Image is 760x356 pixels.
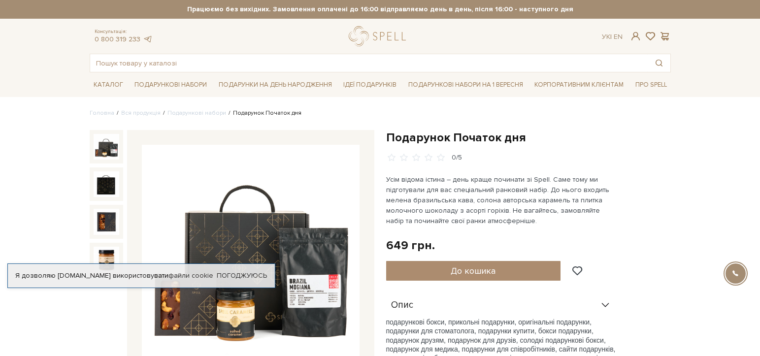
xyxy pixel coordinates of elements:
a: Погоджуюсь [217,271,267,280]
span: | [610,32,612,41]
a: logo [349,26,410,46]
a: Подарункові набори [131,77,211,93]
img: Подарунок Початок дня [94,134,119,160]
a: Подарунки на День народження [215,77,336,93]
strong: Працюємо без вихідних. Замовлення оплачені до 16:00 відправляємо день в день, після 16:00 - насту... [90,5,671,14]
input: Пошук товару у каталозі [90,54,648,72]
div: 0/5 [452,153,462,162]
div: Я дозволяю [DOMAIN_NAME] використовувати [8,271,275,280]
a: telegram [143,35,153,43]
p: Усім відома істина – день краще починати зі Spell. Саме тому ми підготували для вас спеціальний р... [386,174,617,226]
a: файли cookie [168,271,213,280]
span: Консультація: [95,29,153,35]
button: До кошика [386,261,561,281]
button: Пошук товару у каталозі [648,54,670,72]
a: Каталог [90,77,127,93]
div: Ук [602,32,623,41]
img: Подарунок Початок дня [94,209,119,234]
a: Подарункові набори на 1 Вересня [404,76,527,93]
a: Головна [90,109,114,117]
div: 649 грн. [386,238,435,253]
span: Опис [391,301,413,310]
img: Подарунок Початок дня [94,171,119,197]
a: Подарункові набори [167,109,226,117]
a: En [614,32,623,41]
img: Подарунок Початок дня [94,247,119,272]
li: Подарунок Початок дня [226,109,301,118]
a: Ідеї подарунків [339,77,400,93]
span: До кошика [451,265,496,276]
a: Вся продукція [121,109,161,117]
a: Про Spell [631,77,671,93]
a: Корпоративним клієнтам [530,76,628,93]
h1: Подарунок Початок дня [386,130,671,145]
a: 0 800 319 233 [95,35,140,43]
